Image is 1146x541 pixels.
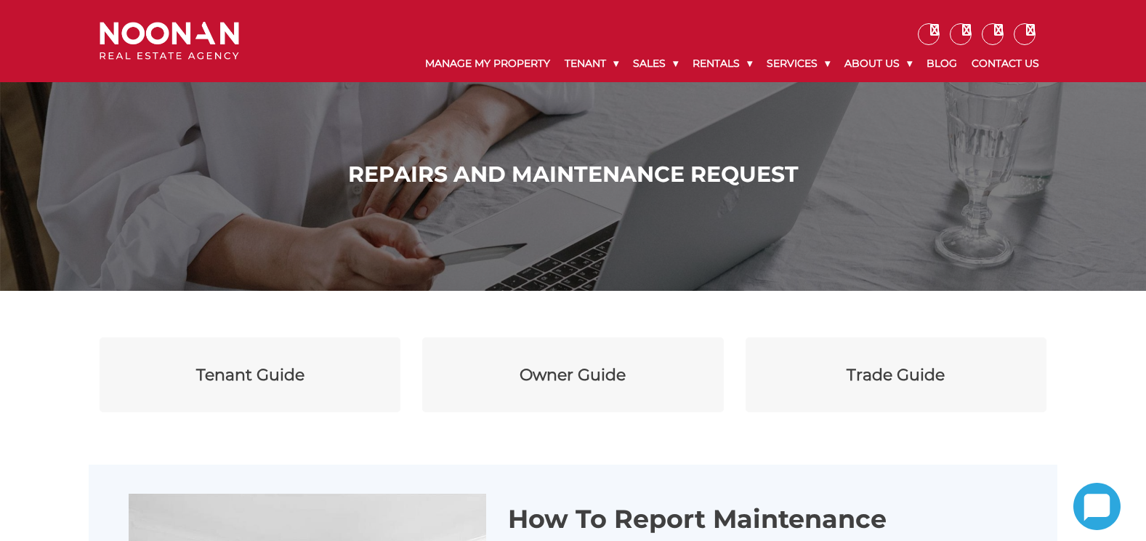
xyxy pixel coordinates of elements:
h1: Repairs and Maintenance Request [103,161,1043,188]
a: Tenant Guide [100,337,400,412]
a: Sales [626,45,685,82]
a: Owner Guide [422,337,723,412]
a: Manage My Property [418,45,557,82]
div: Tenant Guide [196,363,304,387]
a: Tenant [557,45,626,82]
div: Owner Guide [520,363,626,387]
a: Contact Us [964,45,1046,82]
div: Trade Guide [847,363,945,387]
img: Noonan Real Estate Agency [100,22,239,60]
a: Services [759,45,837,82]
a: Trade Guide [746,337,1046,412]
a: Blog [919,45,964,82]
a: About Us [837,45,919,82]
a: Rentals [685,45,759,82]
h2: How To Report Maintenance [508,504,1017,534]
